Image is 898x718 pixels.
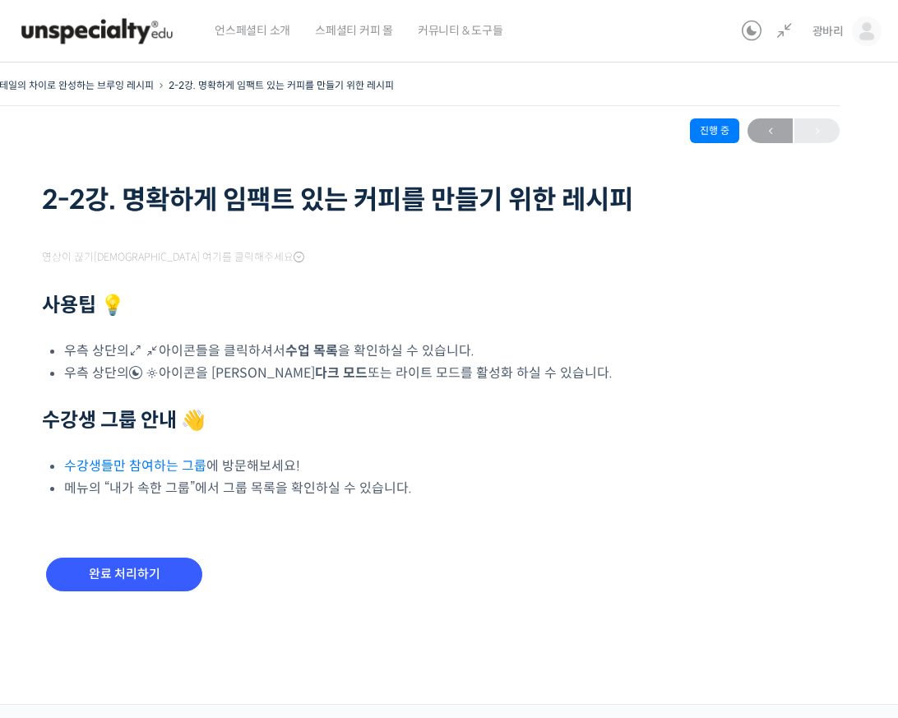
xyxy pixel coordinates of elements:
[64,457,206,475] a: 수강생들만 참여하는 그룹
[748,118,793,143] a: ←이전
[812,24,844,39] span: 광바리
[64,477,667,499] li: 메뉴의 “내가 속한 그룹”에서 그룹 목록을 확인하실 수 있습니다.
[285,342,338,359] b: 수업 목록
[169,79,394,91] a: 2-2강. 명확하게 임팩트 있는 커피를 만들기 위한 레시피
[42,184,667,215] h1: 2-2강. 명확하게 임팩트 있는 커피를 만들기 위한 레시피
[46,558,202,591] input: 완료 처리하기
[64,362,667,384] li: 우측 상단의 아이콘을 [PERSON_NAME] 또는 라이트 모드를 활성화 하실 수 있습니다.
[315,364,368,382] b: 다크 모드
[42,293,125,317] strong: 사용팁 💡
[64,455,667,477] li: 에 방문해보세요!
[64,340,667,362] li: 우측 상단의 아이콘들을 클릭하셔서 을 확인하실 수 있습니다.
[42,408,206,433] strong: 수강생 그룹 안내 👋
[748,120,793,142] span: ←
[42,251,304,264] span: 영상이 끊기[DEMOGRAPHIC_DATA] 여기를 클릭해주세요
[690,118,739,143] div: 진행 중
